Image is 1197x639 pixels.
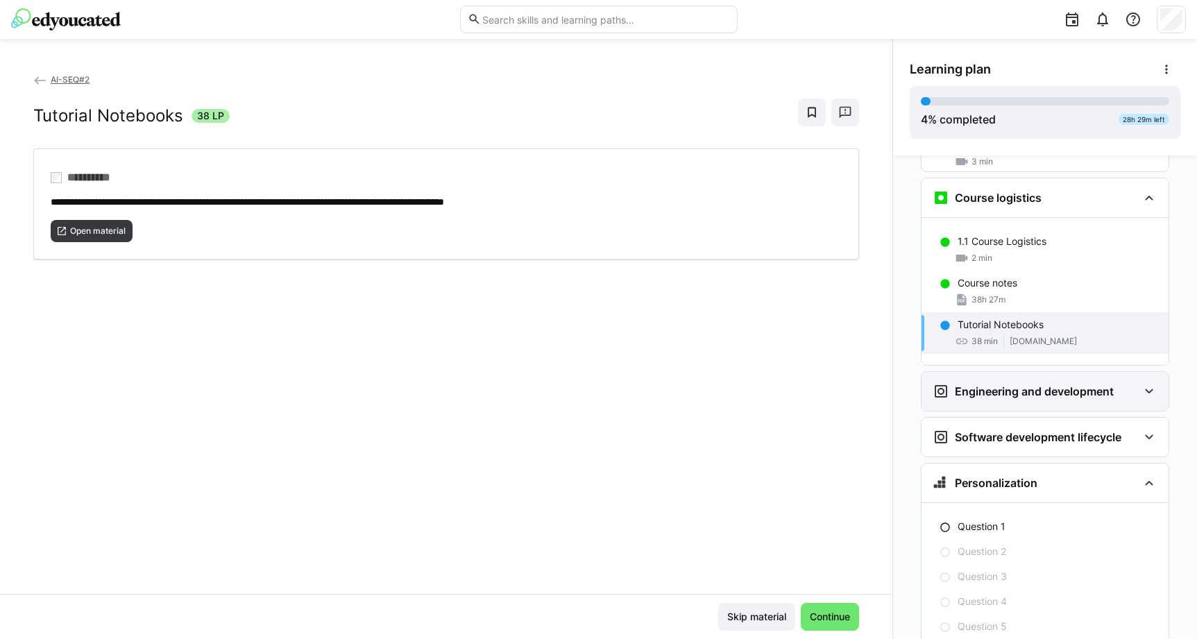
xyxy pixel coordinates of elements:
[33,74,90,85] a: AI-SEQ#2
[958,570,1007,583] p: Question 3
[69,225,127,237] span: Open material
[197,109,224,123] span: 38 LP
[955,476,1037,490] h3: Personalization
[808,610,852,624] span: Continue
[955,384,1114,398] h3: Engineering and development
[801,603,859,631] button: Continue
[910,62,991,77] span: Learning plan
[51,74,90,85] span: AI-SEQ#2
[958,276,1017,290] p: Course notes
[958,595,1007,608] p: Question 4
[51,220,133,242] button: Open material
[971,156,993,167] span: 3 min
[971,253,992,264] span: 2 min
[921,111,996,128] div: % completed
[958,620,1007,633] p: Question 5
[955,191,1042,205] h3: Course logistics
[921,112,928,126] span: 4
[958,545,1006,559] p: Question 2
[971,294,1005,305] span: 38h 27m
[481,13,729,26] input: Search skills and learning paths…
[958,235,1046,248] p: 1.1 Course Logistics
[33,105,183,126] h2: Tutorial Notebooks
[718,603,795,631] button: Skip material
[971,336,998,347] span: 38 min
[1010,336,1077,347] span: [DOMAIN_NAME]
[958,318,1044,332] p: Tutorial Notebooks
[958,520,1005,534] p: Question 1
[725,610,788,624] span: Skip material
[955,430,1121,444] h3: Software development lifecycle
[1119,114,1169,125] div: 28h 29m left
